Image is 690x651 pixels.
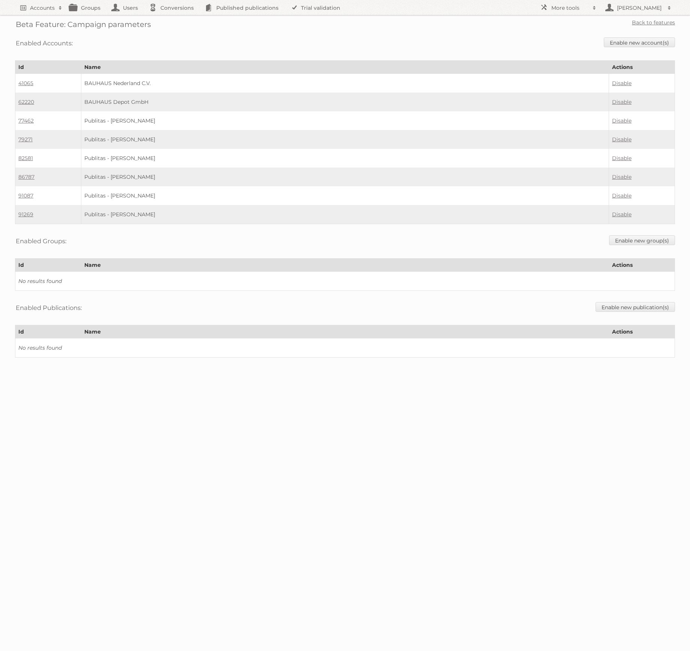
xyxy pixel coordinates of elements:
[609,259,675,272] th: Actions
[612,117,632,124] a: Disable
[18,278,62,284] i: No results found
[632,19,675,26] a: Back to features
[18,80,33,87] a: 41065
[81,130,609,149] td: Publitas - [PERSON_NAME]
[16,302,82,313] h3: Enabled Publications:
[612,192,632,199] a: Disable
[81,111,609,130] td: Publitas - [PERSON_NAME]
[16,19,151,30] h2: Beta Feature: Campaign parameters
[596,302,675,312] a: Enable new publication(s)
[81,186,609,205] td: Publitas - [PERSON_NAME]
[612,155,632,162] a: Disable
[15,259,81,272] th: Id
[81,168,609,186] td: Publitas - [PERSON_NAME]
[18,192,33,199] a: 91087
[612,211,632,218] a: Disable
[16,37,73,49] h3: Enabled Accounts:
[15,325,81,338] th: Id
[30,4,55,12] h2: Accounts
[81,74,609,93] td: BAUHAUS Nederland C.V.
[18,117,34,124] a: 77462
[18,136,33,143] a: 79271
[16,235,66,247] h3: Enabled Groups:
[81,93,609,111] td: BAUHAUS Depot GmbH
[604,37,675,47] a: Enable new account(s)
[609,61,675,74] th: Actions
[18,174,34,180] a: 86787
[18,155,33,162] a: 82581
[18,211,33,218] a: 91269
[615,4,664,12] h2: [PERSON_NAME]
[81,325,609,338] th: Name
[18,344,62,351] i: No results found
[612,136,632,143] a: Disable
[81,259,609,272] th: Name
[612,99,632,105] a: Disable
[551,4,589,12] h2: More tools
[609,235,675,245] a: Enable new group(s)
[612,80,632,87] a: Disable
[609,325,675,338] th: Actions
[81,61,609,74] th: Name
[81,149,609,168] td: Publitas - [PERSON_NAME]
[612,174,632,180] a: Disable
[81,205,609,224] td: Publitas - [PERSON_NAME]
[15,61,81,74] th: Id
[18,99,34,105] a: 62220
